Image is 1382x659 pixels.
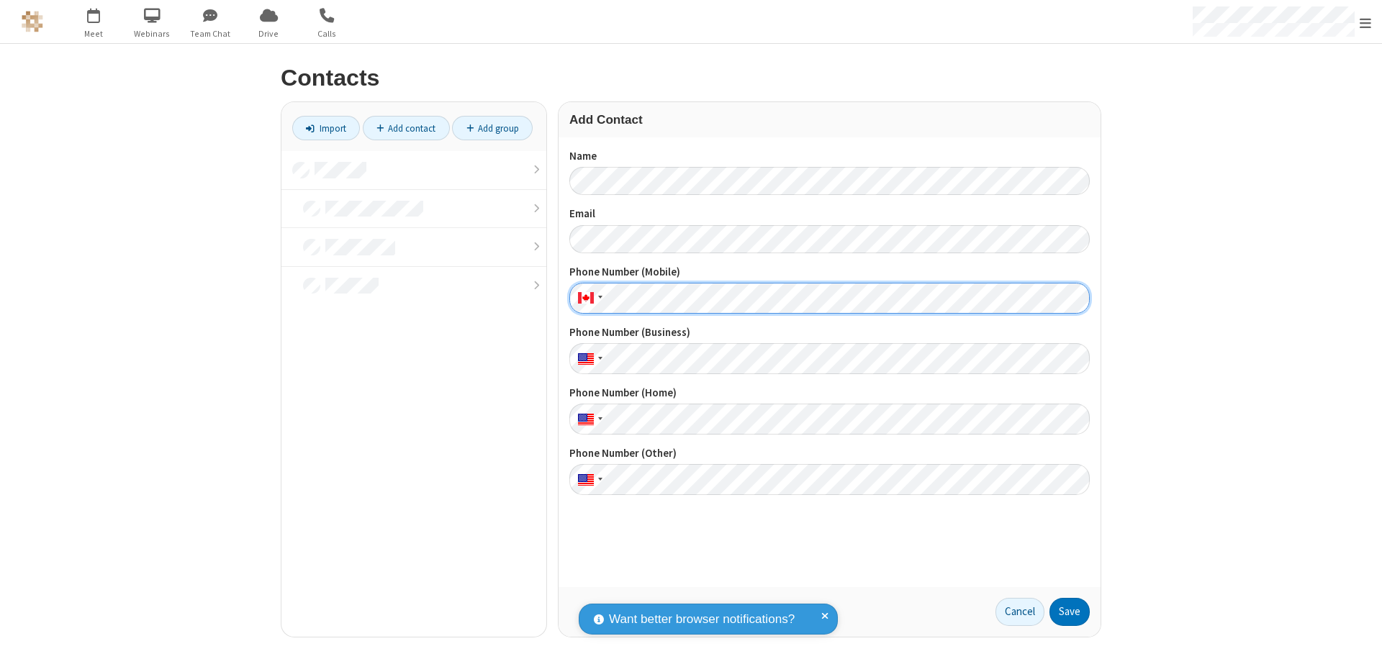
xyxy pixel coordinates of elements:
label: Phone Number (Business) [569,324,1090,341]
label: Email [569,206,1090,222]
label: Phone Number (Home) [569,385,1090,401]
span: Drive [242,27,296,40]
h3: Add Contact [569,113,1090,127]
div: United States: + 1 [569,464,607,495]
span: Want better browser notifications? [609,610,795,629]
div: United States: + 1 [569,404,607,435]
h2: Contacts [281,65,1101,91]
label: Phone Number (Mobile) [569,264,1090,281]
a: Import [292,116,360,140]
label: Phone Number (Other) [569,445,1090,462]
img: QA Selenium DO NOT DELETE OR CHANGE [22,11,43,32]
a: Cancel [995,598,1044,627]
a: Add group [452,116,533,140]
button: Save [1049,598,1090,627]
label: Name [569,148,1090,165]
span: Webinars [125,27,179,40]
a: Add contact [363,116,450,140]
span: Calls [300,27,354,40]
div: Canada: + 1 [569,283,607,314]
span: Team Chat [184,27,238,40]
div: United States: + 1 [569,343,607,374]
span: Meet [67,27,121,40]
